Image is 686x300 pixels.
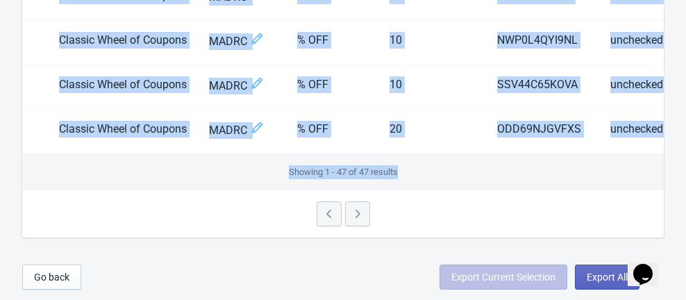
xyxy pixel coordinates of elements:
[587,272,628,283] span: Export All
[378,21,486,65] td: 10
[286,65,378,110] td: % OFF
[48,110,198,154] td: Classic Wheel of Coupons
[209,76,275,95] span: MADRC
[378,110,486,154] td: 20
[378,65,486,110] td: 10
[486,21,599,65] td: NWP0L4QYI9NL
[575,265,639,290] button: Export All
[286,21,378,65] td: % OFF
[22,265,81,290] button: Go back
[48,21,198,65] td: Classic Wheel of Coupons
[48,65,198,110] td: Classic Wheel of Coupons
[34,272,69,283] span: Go back
[486,110,599,154] td: ODD69NJGVFXS
[209,32,275,51] span: MADRC
[22,154,664,190] div: Showing 1 - 47 of 47 results
[486,65,599,110] td: SSV44C65KOVA
[286,110,378,154] td: % OFF
[209,121,275,140] span: MADRC
[628,244,672,286] iframe: chat widget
